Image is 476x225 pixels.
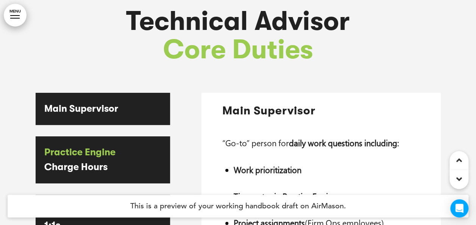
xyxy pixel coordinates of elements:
h4: This is a preview of your working handbook draft on AirMason. [8,195,468,217]
strong: Time entry in Practice Engine [234,191,337,202]
span: Main Supervisor [222,106,315,117]
span: Charge Hours [44,163,108,172]
div: Open Intercom Messenger [450,199,468,217]
span: Main Supervisor [44,105,118,114]
span: Core Duties [163,38,313,64]
p: “Go-to” person for [222,136,420,150]
strong: Work prioritization [234,164,301,175]
span: Practice Engine [44,148,115,158]
a: MENU [4,4,27,27]
span: Te [126,9,155,36]
span: chnical Advisor [155,9,350,36]
strong: daily work questions including: [289,137,399,148]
